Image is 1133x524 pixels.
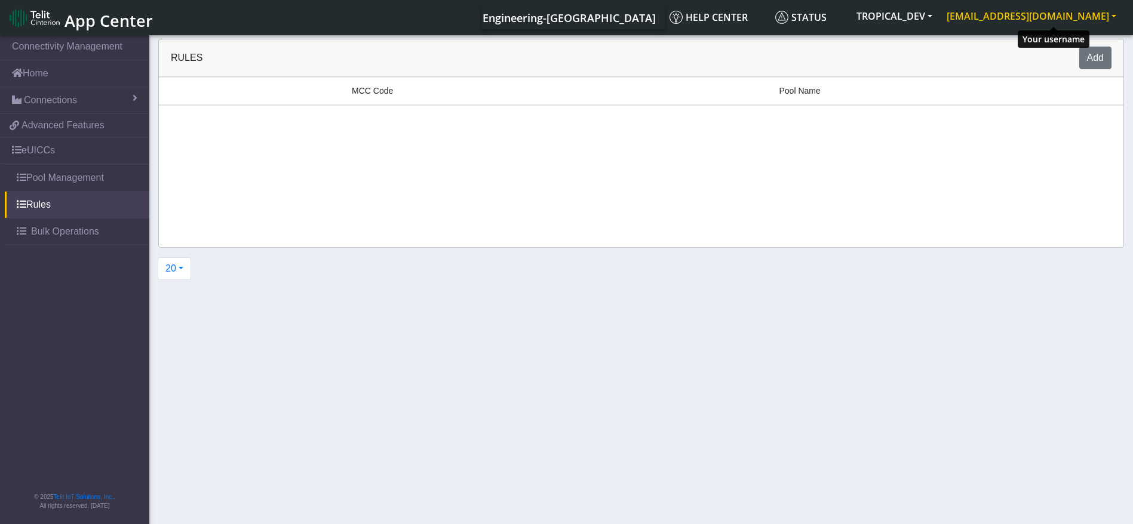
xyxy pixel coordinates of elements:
button: TROPICAL_DEV [849,5,939,27]
img: knowledge.svg [670,11,683,24]
span: Status [775,11,827,24]
span: Connections [24,93,77,107]
a: Help center [665,5,770,29]
span: Pool Name [779,85,820,97]
span: MCC Code [352,85,393,97]
a: Bulk Operations [5,218,149,245]
span: App Center [65,10,153,32]
a: Your current platform instance [482,5,655,29]
img: status.svg [775,11,788,24]
span: Advanced Features [22,118,105,132]
div: Rules [162,51,641,65]
span: Help center [670,11,748,24]
span: Bulk Operations [31,224,99,239]
a: Status [770,5,849,29]
a: Telit IoT Solutions, Inc. [54,494,113,500]
img: logo-telit-cinterion-gw-new.png [10,8,60,27]
a: Pool Management [5,165,149,191]
a: Rules [5,192,149,218]
span: Engineering-[GEOGRAPHIC_DATA] [483,11,656,25]
a: App Center [10,5,151,30]
div: Your username [1018,30,1089,48]
button: Add [1079,47,1111,69]
button: 20 [158,257,191,280]
button: [EMAIL_ADDRESS][DOMAIN_NAME] [939,5,1123,27]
